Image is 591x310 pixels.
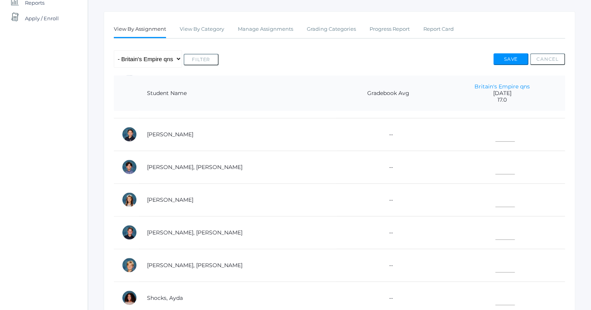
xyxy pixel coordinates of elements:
button: Filter [184,54,219,65]
a: Grading Categories [307,21,356,37]
td: -- [337,118,439,151]
div: Aiden Oceguera [122,127,137,142]
td: -- [337,183,439,216]
a: Shocks, Ayda [147,294,183,301]
a: Britain's Empire qns [475,83,530,90]
button: Cancel [530,53,565,65]
td: -- [337,216,439,249]
span: 17.0 [447,97,557,103]
div: Ayda Shocks [122,290,137,306]
td: -- [337,249,439,282]
a: Report Card [423,21,454,37]
th: Gradebook Avg [337,76,439,111]
a: Progress Report [370,21,410,37]
a: View By Category [180,21,224,37]
td: -- [337,151,439,183]
a: [PERSON_NAME] [147,131,193,138]
a: [PERSON_NAME], [PERSON_NAME] [147,164,242,171]
th: Student Name [139,76,337,111]
button: Save [494,53,529,65]
span: [DATE] [447,90,557,97]
span: Apply / Enroll [25,11,59,26]
a: View By Assignment [114,21,166,38]
a: [PERSON_NAME], [PERSON_NAME] [147,262,242,269]
div: Reagan Reynolds [122,192,137,208]
div: Hudson Purser [122,159,137,175]
div: Ryder Roberts [122,225,137,240]
a: Manage Assignments [238,21,293,37]
a: [PERSON_NAME] [147,196,193,203]
a: [PERSON_NAME], [PERSON_NAME] [147,229,242,236]
div: Levi Sergey [122,257,137,273]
